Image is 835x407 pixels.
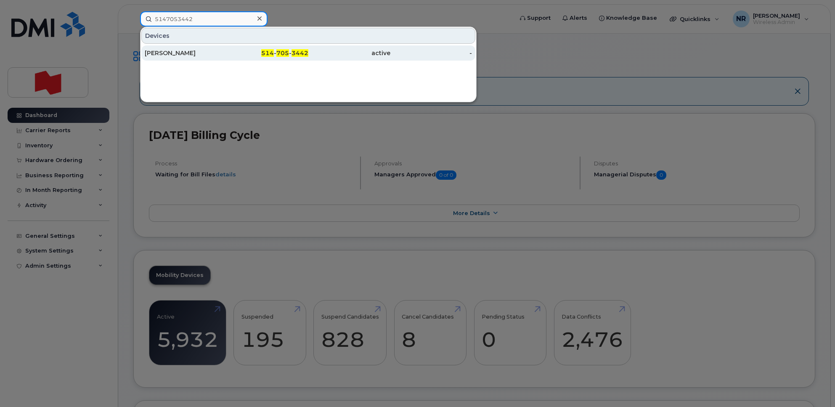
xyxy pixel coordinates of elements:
div: - - [227,49,309,57]
span: 3442 [292,49,308,57]
div: Devices [141,28,475,44]
span: 705 [276,49,289,57]
span: 514 [261,49,274,57]
div: - [390,49,472,57]
div: [PERSON_NAME] [145,49,227,57]
div: active [308,49,390,57]
a: [PERSON_NAME]514-705-3442active- [141,45,475,61]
